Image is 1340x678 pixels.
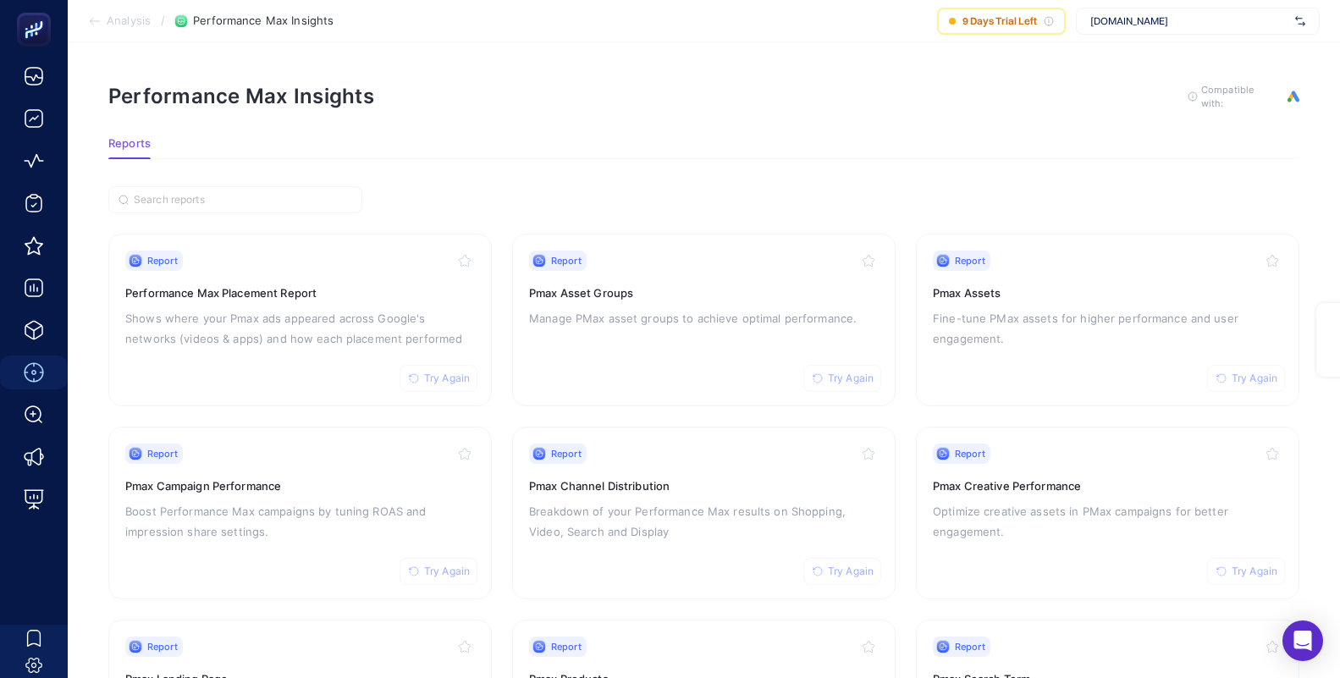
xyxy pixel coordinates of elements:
span: Report [551,640,582,653]
a: ReportTry AgainPmax Asset GroupsManage PMax asset groups to achieve optimal performance. [512,234,896,406]
span: Try Again [424,565,470,578]
span: / [161,14,165,27]
h3: Pmax Creative Performance [933,477,1282,494]
button: Try Again [803,365,881,392]
span: Reports [108,137,151,151]
span: Try Again [1232,565,1277,578]
img: svg%3e [1295,13,1305,30]
h3: Pmax Campaign Performance [125,477,475,494]
a: ReportTry AgainPmax AssetsFine-tune PMax assets for higher performance and user engagement. [916,234,1299,406]
button: Try Again [1207,558,1285,585]
span: Report [147,447,178,460]
input: Search [134,194,352,207]
span: Report [551,254,582,267]
span: 9 Days Trial Left [962,14,1037,28]
span: Try Again [828,372,874,385]
h3: Performance Max Placement Report [125,284,475,301]
p: Breakdown of your Performance Max results on Shopping, Video, Search and Display [529,501,879,542]
p: Fine-tune PMax assets for higher performance and user engagement. [933,308,1282,349]
span: Report [147,254,178,267]
h1: Performance Max Insights [108,84,374,108]
p: Manage PMax asset groups to achieve optimal performance. [529,308,879,328]
span: Report [551,447,582,460]
a: ReportTry AgainPmax Campaign PerformanceBoost Performance Max campaigns by tuning ROAS and impres... [108,427,492,599]
p: Shows where your Pmax ads appeared across Google's networks (videos & apps) and how each placemen... [125,308,475,349]
h3: Pmax Assets [933,284,1282,301]
button: Reports [108,137,151,159]
span: Report [147,640,178,653]
span: [DOMAIN_NAME] [1090,14,1288,28]
h3: Pmax Channel Distribution [529,477,879,494]
a: ReportTry AgainPmax Creative PerformanceOptimize creative assets in PMax campaigns for better eng... [916,427,1299,599]
button: Try Again [1207,365,1285,392]
a: ReportTry AgainPerformance Max Placement ReportShows where your Pmax ads appeared across Google's... [108,234,492,406]
span: Try Again [424,372,470,385]
span: Try Again [828,565,874,578]
h3: Pmax Asset Groups [529,284,879,301]
span: Analysis [107,14,151,28]
button: Try Again [400,558,477,585]
div: Open Intercom Messenger [1282,620,1323,661]
span: Report [955,254,985,267]
button: Try Again [803,558,881,585]
span: Compatible with: [1201,83,1277,110]
span: Performance Max Insights [193,14,334,28]
span: Try Again [1232,372,1277,385]
p: Boost Performance Max campaigns by tuning ROAS and impression share settings. [125,501,475,542]
button: Try Again [400,365,477,392]
span: Report [955,640,985,653]
span: Report [955,447,985,460]
a: ReportTry AgainPmax Channel DistributionBreakdown of your Performance Max results on Shopping, Vi... [512,427,896,599]
p: Optimize creative assets in PMax campaigns for better engagement. [933,501,1282,542]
